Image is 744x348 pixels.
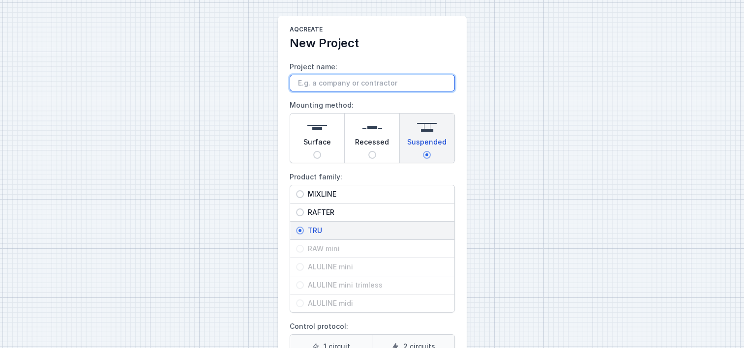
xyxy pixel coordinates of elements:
[290,59,455,91] label: Project name:
[296,190,304,198] input: MIXLINE
[423,151,431,159] input: Suspended
[304,226,448,235] span: TRU
[307,117,327,137] img: surface.svg
[407,137,446,151] span: Suspended
[313,151,321,159] input: Surface
[362,117,382,137] img: recessed.svg
[368,151,376,159] input: Recessed
[304,189,448,199] span: MIXLINE
[296,208,304,216] input: RAFTER
[296,227,304,234] input: TRU
[304,207,448,217] span: RAFTER
[290,75,455,91] input: Project name:
[417,117,437,137] img: suspended.svg
[290,97,455,163] label: Mounting method:
[290,26,455,35] h1: AQcreate
[303,137,331,151] span: Surface
[290,169,455,313] label: Product family:
[290,35,455,51] h2: New Project
[355,137,389,151] span: Recessed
